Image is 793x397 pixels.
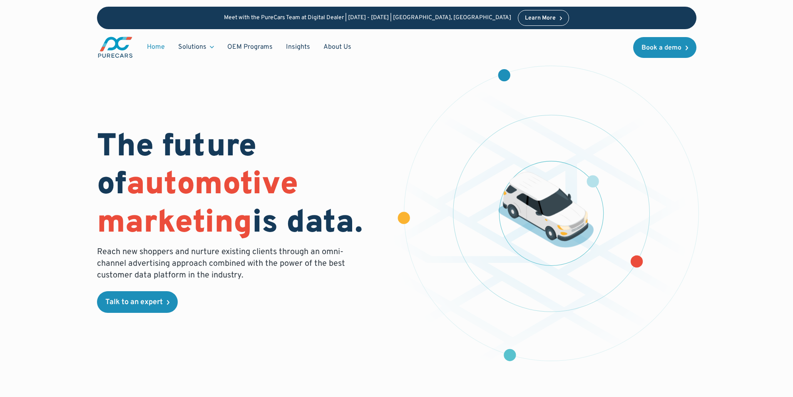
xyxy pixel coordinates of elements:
div: Learn More [525,15,556,21]
a: Book a demo [633,37,696,58]
a: About Us [317,39,358,55]
a: Talk to an expert [97,291,178,313]
a: Home [140,39,172,55]
div: Talk to an expert [105,299,163,306]
div: Solutions [172,39,221,55]
p: Reach new shoppers and nurture existing clients through an omni-channel advertising approach comb... [97,246,350,281]
a: Learn More [518,10,569,26]
h1: The future of is data. [97,129,387,243]
a: main [97,36,134,59]
div: Solutions [178,42,206,52]
p: Meet with the PureCars Team at Digital Dealer | [DATE] - [DATE] | [GEOGRAPHIC_DATA], [GEOGRAPHIC_... [224,15,511,22]
a: OEM Programs [221,39,279,55]
img: illustration of a vehicle [498,172,594,248]
span: automotive marketing [97,165,298,243]
div: Book a demo [641,45,681,51]
img: purecars logo [97,36,134,59]
a: Insights [279,39,317,55]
